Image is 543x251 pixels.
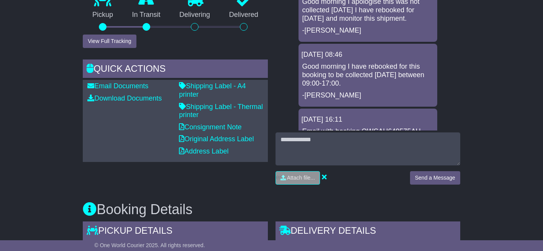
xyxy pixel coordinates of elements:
[179,82,246,98] a: Shipping Label - A4 printer
[302,51,434,59] div: [DATE] 08:46
[123,11,170,19] p: In Transit
[87,94,162,102] a: Download Documents
[302,91,433,100] p: -[PERSON_NAME]
[87,82,148,90] a: Email Documents
[83,11,123,19] p: Pickup
[94,242,205,248] span: © One World Courier 2025. All rights reserved.
[302,26,433,35] p: -[PERSON_NAME]
[302,116,434,124] div: [DATE] 16:11
[83,221,267,242] div: Pickup Details
[83,35,136,48] button: View Full Tracking
[179,135,254,143] a: Original Address Label
[179,147,228,155] a: Address Label
[410,171,460,185] button: Send a Message
[83,202,460,217] h3: Booking Details
[276,221,460,242] div: Delivery Details
[179,123,241,131] a: Consignment Note
[220,11,268,19] p: Delivered
[170,11,220,19] p: Delivering
[83,59,267,80] div: Quick Actions
[302,127,433,152] p: Email with booking OWCAU649575AU documents was sent to [EMAIL_ADDRESS][DOMAIN_NAME].
[302,63,433,88] p: Good morning I have rebooked for this booking to be collected [DATE] between 09:00-17:00.
[179,103,263,119] a: Shipping Label - Thermal printer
